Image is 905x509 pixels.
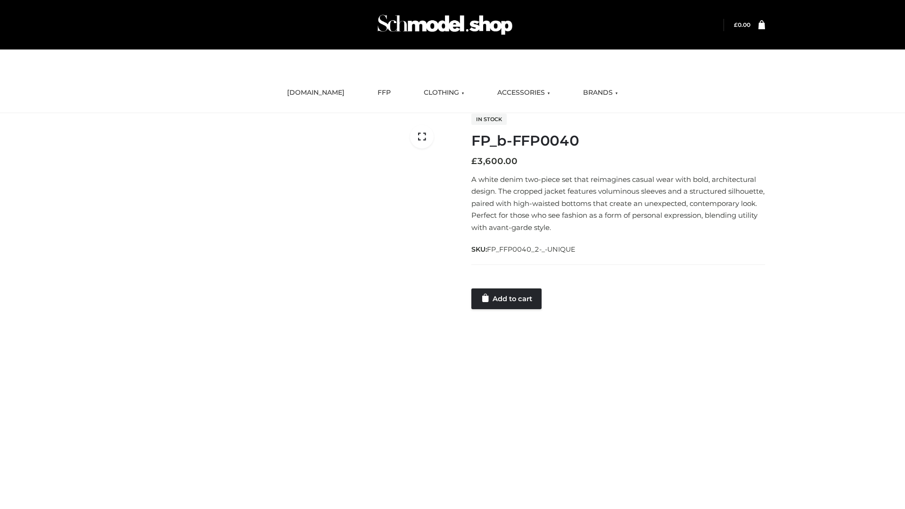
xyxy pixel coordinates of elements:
bdi: 3,600.00 [471,156,518,166]
a: ACCESSORIES [490,82,557,103]
a: CLOTHING [417,82,471,103]
a: BRANDS [576,82,625,103]
h1: FP_b-FFP0040 [471,132,765,149]
span: SKU: [471,244,576,255]
a: [DOMAIN_NAME] [280,82,352,103]
span: £ [471,156,477,166]
img: Schmodel Admin 964 [374,6,516,43]
a: Add to cart [471,288,542,309]
span: In stock [471,114,507,125]
span: FP_FFP0040_2-_-UNIQUE [487,245,576,254]
bdi: 0.00 [734,21,750,28]
a: £0.00 [734,21,750,28]
a: FFP [370,82,398,103]
p: A white denim two-piece set that reimagines casual wear with bold, architectural design. The crop... [471,173,765,234]
span: £ [734,21,738,28]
